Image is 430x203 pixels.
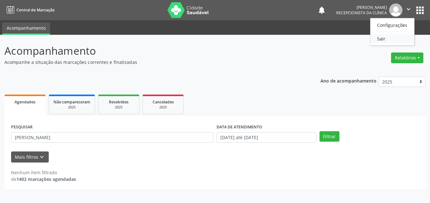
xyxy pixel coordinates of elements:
[370,34,414,43] a: Sair
[217,122,262,132] label: DATA DE ATENDIMENTO
[414,5,426,16] button: apps
[11,132,213,143] input: Nome, CNS
[16,7,54,13] span: Central de Marcação
[54,105,90,110] div: 2025
[103,105,135,110] div: 2025
[54,99,90,105] span: Não compareceram
[317,6,326,15] button: notifications
[405,6,412,13] i: 
[11,151,49,163] button: Mais filtroskeyboard_arrow_down
[370,18,414,46] ul: 
[320,77,376,84] p: Ano de acompanhamento
[16,176,76,182] strong: 1402 marcações agendadas
[11,169,76,176] div: Nenhum item filtrado
[4,5,54,15] a: Central de Marcação
[153,99,174,105] span: Cancelados
[370,21,414,29] a: Configurações
[2,22,50,35] a: Acompanhamento
[391,52,423,63] button: Relatórios
[389,3,402,17] img: img
[147,105,179,110] div: 2025
[319,131,339,142] button: Filtrar
[109,99,129,105] span: Resolvidos
[15,99,35,105] span: Agendados
[217,132,316,143] input: Selecione um intervalo
[4,59,299,65] p: Acompanhe a situação das marcações correntes e finalizadas
[4,43,299,59] p: Acompanhamento
[11,122,33,132] label: PESQUISAR
[38,154,45,161] i: keyboard_arrow_down
[336,10,387,15] span: Recepcionista da clínica
[336,5,387,10] div: [PERSON_NAME]
[402,3,414,17] button: 
[11,176,76,182] div: de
